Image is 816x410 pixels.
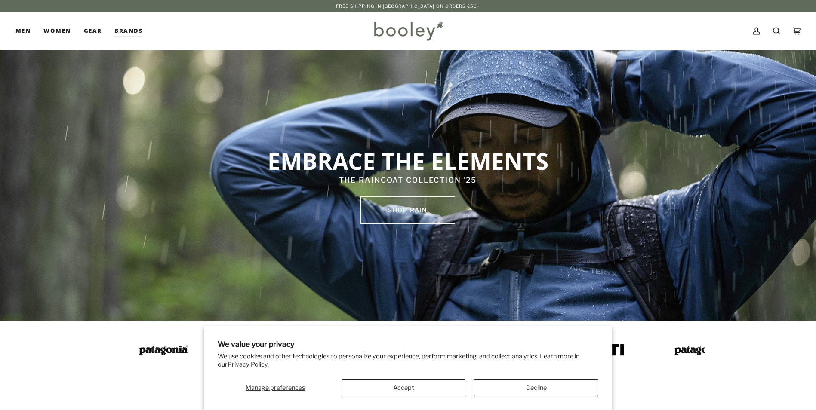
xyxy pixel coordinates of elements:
button: Manage preferences [218,379,333,396]
a: Privacy Policy. [228,361,269,368]
a: SHOP rain [360,196,455,224]
img: Booley [370,18,446,43]
h2: We value your privacy [218,340,598,349]
button: Decline [474,379,598,396]
button: Accept [342,379,465,396]
p: Free Shipping in [GEOGRAPHIC_DATA] on Orders €50+ [336,3,480,9]
span: Brands [114,27,143,35]
span: Men [15,27,31,35]
p: EMBRACE THE ELEMENTS [162,147,654,175]
a: Gear [77,12,108,50]
span: Women [43,27,71,35]
p: We use cookies and other technologies to personalize your experience, perform marketing, and coll... [218,352,598,369]
p: THE RAINCOAT COLLECTION '25 [162,175,654,186]
span: Manage preferences [246,384,305,392]
a: Women [37,12,77,50]
a: Men [15,12,37,50]
span: Gear [84,27,102,35]
a: Brands [108,12,149,50]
